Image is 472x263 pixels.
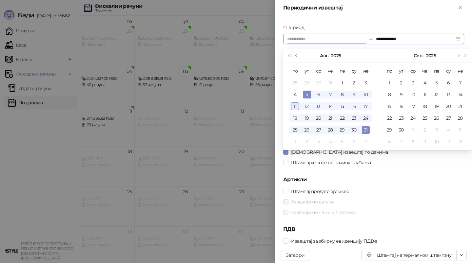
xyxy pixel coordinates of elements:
input: Период [287,35,365,43]
td: 2025-09-27 [442,112,454,124]
th: не [360,65,372,77]
div: 22 [338,114,346,122]
td: 2025-09-07 [360,136,372,148]
div: 30 [350,126,358,134]
span: to [368,36,373,42]
div: 4 [291,91,299,98]
div: 1 [385,79,393,87]
button: Претходна година (Control + left) [286,49,293,62]
td: 2025-09-04 [419,77,431,89]
th: ут [395,65,407,77]
label: Период [283,24,308,31]
div: 28 [326,126,334,134]
div: 8 [385,91,393,98]
div: 11 [291,102,299,110]
div: 5 [433,79,441,87]
div: 22 [385,114,393,122]
td: 2025-09-15 [383,100,395,112]
button: Close [456,4,464,12]
div: 9 [350,91,358,98]
div: 28 [291,79,299,87]
td: 2025-08-15 [336,100,348,112]
div: 16 [350,102,358,110]
div: 19 [303,114,311,122]
div: 26 [303,126,311,134]
div: 11 [421,91,429,98]
div: 10 [409,91,417,98]
td: 2025-08-28 [324,124,336,136]
td: 2025-09-05 [431,77,442,89]
div: 3 [362,79,370,87]
td: 2025-08-24 [360,112,372,124]
td: 2025-08-22 [336,112,348,124]
div: 7 [326,91,334,98]
button: Изабери месец [414,49,423,62]
div: 11 [444,138,452,146]
td: 2025-09-30 [395,124,407,136]
td: 2025-09-02 [301,136,313,148]
div: 15 [338,102,346,110]
span: close-circle [456,37,460,41]
th: че [324,65,336,77]
div: 8 [409,138,417,146]
button: Изабери месец [320,49,328,62]
td: 2025-07-31 [324,77,336,89]
td: 2025-08-30 [348,124,360,136]
td: 2025-09-01 [383,77,395,89]
td: 2025-08-05 [301,89,313,100]
div: 25 [421,114,429,122]
div: 7 [397,138,405,146]
div: 5 [456,126,464,134]
div: 6 [315,91,323,98]
div: 24 [362,114,370,122]
div: 4 [326,138,334,146]
td: 2025-08-04 [289,89,301,100]
div: 5 [303,91,311,98]
span: Раздвоји по датуму [288,198,337,205]
td: 2025-10-11 [442,136,454,148]
td: 2025-09-13 [442,89,454,100]
td: 2025-09-23 [395,112,407,124]
div: 1 [291,138,299,146]
td: 2025-10-08 [407,136,419,148]
td: 2025-09-20 [442,100,454,112]
td: 2025-09-17 [407,100,419,112]
td: 2025-09-14 [454,89,466,100]
div: 12 [433,91,441,98]
td: 2025-08-27 [313,124,324,136]
div: 12 [456,138,464,146]
div: 26 [433,114,441,122]
div: 6 [444,79,452,87]
div: 10 [433,138,441,146]
div: 13 [444,91,452,98]
td: 2025-08-09 [348,89,360,100]
td: 2025-10-01 [407,124,419,136]
div: 4 [421,79,429,87]
td: 2025-08-19 [301,112,313,124]
td: 2025-09-26 [431,112,442,124]
div: 2 [303,138,311,146]
td: 2025-09-03 [313,136,324,148]
div: 13 [315,102,323,110]
td: 2025-10-10 [431,136,442,148]
th: по [383,65,395,77]
td: 2025-09-11 [419,89,431,100]
th: су [442,65,454,77]
div: 14 [326,102,334,110]
td: 2025-08-16 [348,100,360,112]
div: 4 [444,126,452,134]
div: 9 [421,138,429,146]
div: 3 [315,138,323,146]
td: 2025-10-05 [454,124,466,136]
td: 2025-08-12 [301,100,313,112]
td: 2025-09-16 [395,100,407,112]
td: 2025-09-21 [454,100,466,112]
button: Следећа година (Control + right) [462,49,469,62]
span: Штампај продате артикле [288,188,352,195]
div: 28 [456,114,464,122]
div: 5 [338,138,346,146]
td: 2025-09-25 [419,112,431,124]
td: 2025-08-01 [336,77,348,89]
td: 2025-08-23 [348,112,360,124]
div: 27 [444,114,452,122]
